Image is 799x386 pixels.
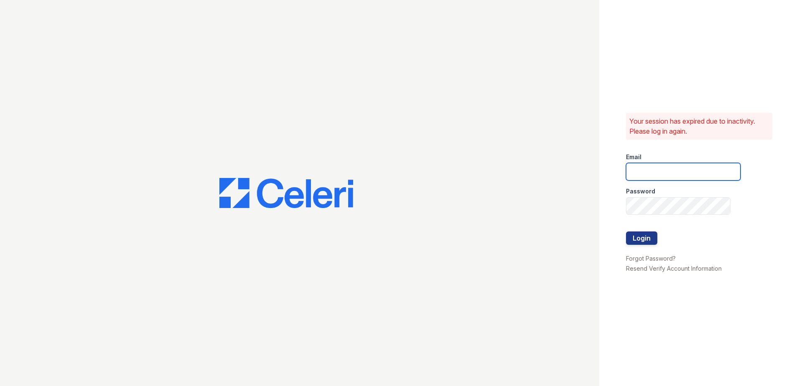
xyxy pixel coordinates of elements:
button: Login [626,231,657,245]
label: Password [626,187,655,196]
a: Resend Verify Account Information [626,265,722,272]
p: Your session has expired due to inactivity. Please log in again. [629,116,769,136]
label: Email [626,153,641,161]
a: Forgot Password? [626,255,676,262]
img: CE_Logo_Blue-a8612792a0a2168367f1c8372b55b34899dd931a85d93a1a3d3e32e68fde9ad4.png [219,178,353,208]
